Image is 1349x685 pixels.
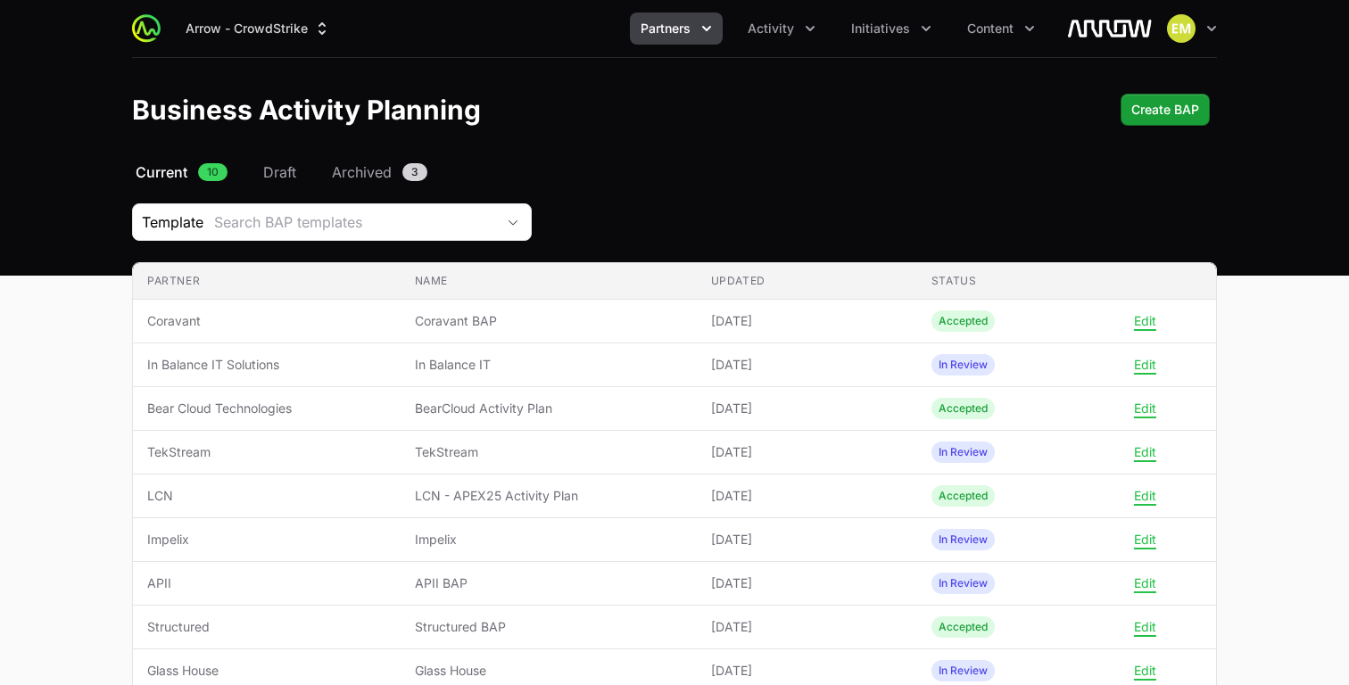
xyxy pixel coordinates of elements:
[175,12,342,45] button: Arrow - CrowdStrike
[214,211,495,233] div: Search BAP templates
[415,400,683,417] span: BearCloud Activity Plan
[1067,11,1153,46] img: Arrow
[851,20,910,37] span: Initiatives
[737,12,826,45] div: Activity menu
[967,20,1014,37] span: Content
[956,12,1046,45] div: Content menu
[956,12,1046,45] button: Content
[737,12,826,45] button: Activity
[415,531,683,549] span: Impelix
[132,161,231,183] a: Current10
[697,263,917,300] th: Updated
[1134,532,1156,548] button: Edit
[1134,400,1156,417] button: Edit
[175,12,342,45] div: Supplier switch menu
[917,263,1138,300] th: Status
[147,662,386,680] span: Glass House
[711,443,903,461] span: [DATE]
[415,487,683,505] span: LCN - APEX25 Activity Plan
[630,12,723,45] div: Partners menu
[147,443,386,461] span: TekStream
[147,356,386,374] span: In Balance IT Solutions
[260,161,300,183] a: Draft
[147,531,386,549] span: Impelix
[203,204,531,240] button: Search BAP templates
[132,161,1217,183] nav: Business Activity Plan Navigation navigation
[1134,575,1156,591] button: Edit
[132,14,161,43] img: ActivitySource
[1121,94,1210,126] button: Create BAP
[147,487,386,505] span: LCN
[132,203,1217,241] section: Business Activity Plan Filters
[1134,357,1156,373] button: Edit
[1134,444,1156,460] button: Edit
[415,662,683,680] span: Glass House
[711,312,903,330] span: [DATE]
[401,263,697,300] th: Name
[1131,99,1199,120] span: Create BAP
[748,20,794,37] span: Activity
[161,12,1046,45] div: Main navigation
[1167,14,1196,43] img: Eric Mingus
[840,12,942,45] button: Initiatives
[147,574,386,592] span: APII
[711,574,903,592] span: [DATE]
[1134,663,1156,679] button: Edit
[198,163,228,181] span: 10
[1134,313,1156,329] button: Edit
[263,161,296,183] span: Draft
[415,312,683,330] span: Coravant BAP
[415,574,683,592] span: APII BAP
[402,163,427,181] span: 3
[133,211,203,233] span: Template
[147,312,386,330] span: Coravant
[132,94,481,126] h1: Business Activity Planning
[641,20,691,37] span: Partners
[1134,488,1156,504] button: Edit
[711,356,903,374] span: [DATE]
[415,443,683,461] span: TekStream
[415,356,683,374] span: In Balance IT
[332,161,392,183] span: Archived
[147,400,386,417] span: Bear Cloud Technologies
[711,400,903,417] span: [DATE]
[711,618,903,636] span: [DATE]
[328,161,431,183] a: Archived3
[147,618,386,636] span: Structured
[630,12,723,45] button: Partners
[136,161,187,183] span: Current
[1134,619,1156,635] button: Edit
[840,12,942,45] div: Initiatives menu
[133,263,401,300] th: Partner
[1121,94,1210,126] div: Primary actions
[711,662,903,680] span: [DATE]
[415,618,683,636] span: Structured BAP
[711,487,903,505] span: [DATE]
[711,531,903,549] span: [DATE]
